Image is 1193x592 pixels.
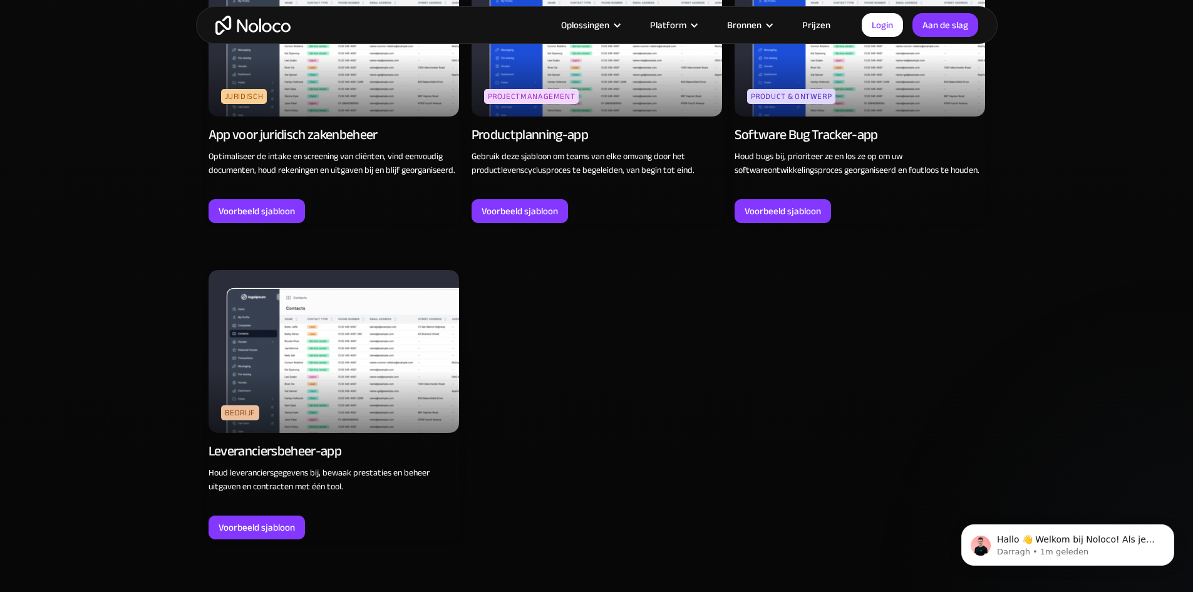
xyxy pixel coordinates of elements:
[472,122,588,148] font: Productplanning-app
[209,270,459,539] a: BedrijfLeveranciersbeheer-appHoud leveranciersgegevens bij, bewaak prestaties en beheer uitgaven ...
[862,13,903,37] a: Login
[209,464,430,495] font: Houd leveranciersgegevens bij, bewaak prestaties en beheer uitgaven en contracten met één tool.
[634,17,711,33] div: Platform
[751,89,832,104] font: Product & Ontwerp
[225,89,264,104] font: Juridisch
[922,16,968,34] font: Aan de slag
[488,89,576,104] font: Projectmanagement
[802,16,830,34] font: Prijzen
[472,148,695,179] font: Gebruik deze sjabloon om teams van elke omvang door het productlevenscyclusproces te begeleiden, ...
[482,202,558,220] font: Voorbeeld sjabloon
[561,16,609,34] font: Oplossingen
[545,17,634,33] div: Oplossingen
[225,405,256,420] font: Bedrijf
[711,17,787,33] div: Bronnen
[219,519,295,536] font: Voorbeeld sjabloon
[912,13,978,37] a: Aan de slag
[209,122,378,148] font: App voor juridisch zakenbeheer
[215,16,291,35] a: thuis
[209,148,455,179] font: Optimaliseer de intake en screening van cliënten, vind eenvoudig documenten, houd rekeningen en u...
[872,16,893,34] font: Login
[745,202,821,220] font: Voorbeeld sjabloon
[787,17,846,33] a: Prijzen
[735,122,878,148] font: Software Bug Tracker-app
[735,148,979,179] font: Houd bugs bij, prioriteer ze en los ze op om uw softwareontwikkelingsproces georganiseerd en fout...
[650,16,686,34] font: Platform
[727,16,762,34] font: Bronnen
[219,202,295,220] font: Voorbeeld sjabloon
[209,438,341,464] font: Leveranciersbeheer-app
[943,498,1193,586] iframe: Intercom-meldingsbericht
